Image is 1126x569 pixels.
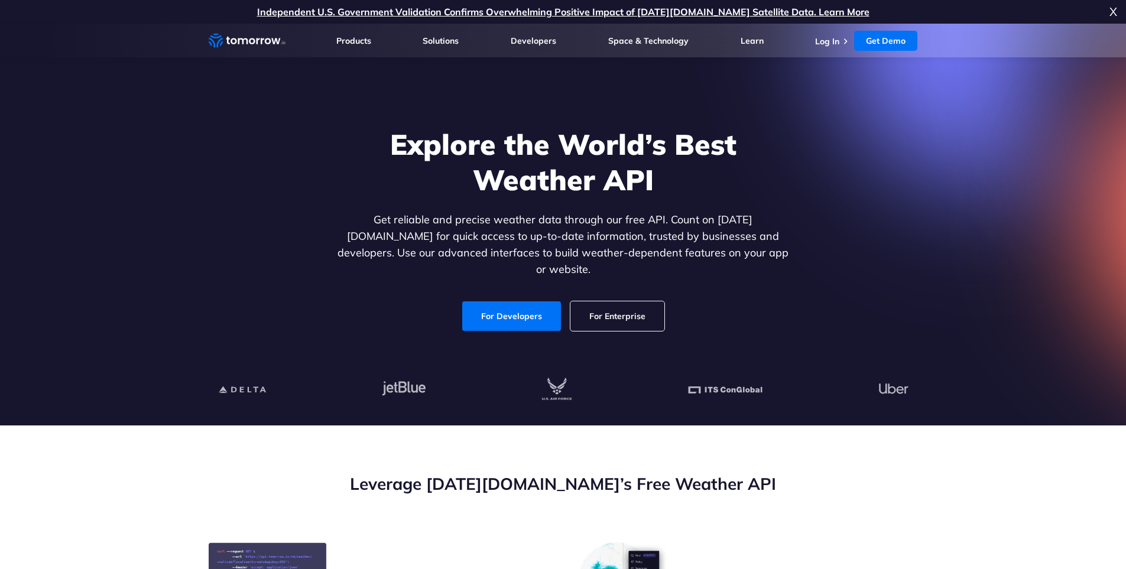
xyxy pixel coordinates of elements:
[423,35,459,46] a: Solutions
[854,31,917,51] a: Get Demo
[570,301,664,331] a: For Enterprise
[335,126,791,197] h1: Explore the World’s Best Weather API
[336,35,371,46] a: Products
[608,35,689,46] a: Space & Technology
[209,32,285,50] a: Home link
[511,35,556,46] a: Developers
[462,301,561,331] a: For Developers
[741,35,764,46] a: Learn
[335,212,791,278] p: Get reliable and precise weather data through our free API. Count on [DATE][DOMAIN_NAME] for quic...
[257,6,869,18] a: Independent U.S. Government Validation Confirms Overwhelming Positive Impact of [DATE][DOMAIN_NAM...
[815,36,839,47] a: Log In
[209,473,918,495] h2: Leverage [DATE][DOMAIN_NAME]’s Free Weather API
